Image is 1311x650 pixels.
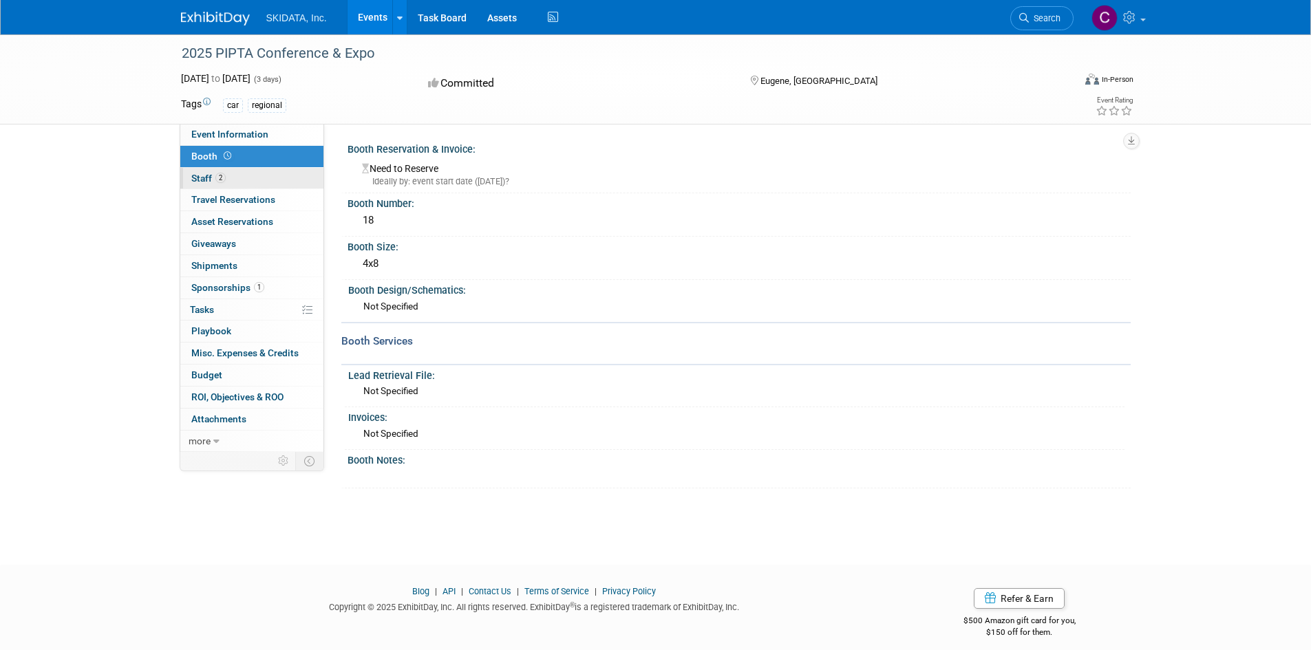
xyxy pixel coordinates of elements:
div: Invoices: [348,407,1125,424]
div: 2025 PIPTA Conference & Expo [177,41,1053,66]
span: Event Information [191,129,268,140]
span: Giveaways [191,238,236,249]
a: Asset Reservations [180,211,323,232]
div: Booth Notes: [348,450,1131,467]
span: | [431,586,440,596]
div: In-Person [1101,74,1133,85]
a: Search [1010,6,1074,30]
div: Copyright © 2025 ExhibitDay, Inc. All rights reserved. ExhibitDay is a registered trademark of Ex... [181,598,888,614]
a: Staff2 [180,168,323,189]
div: Booth Size: [348,237,1131,254]
span: [DATE] [DATE] [181,73,251,84]
div: Booth Services [341,334,1131,349]
span: more [189,435,211,446]
a: Terms of Service [524,586,589,596]
span: Eugene, [GEOGRAPHIC_DATA] [760,76,877,86]
span: (3 days) [253,75,281,84]
span: Attachments [191,413,246,424]
div: Not Specified [363,384,1120,398]
span: 1 [254,282,264,292]
a: Tasks [180,299,323,321]
a: Travel Reservations [180,189,323,210]
img: Format-Inperson.png [1085,74,1099,85]
a: Event Information [180,124,323,145]
a: Playbook [180,321,323,342]
a: Giveaways [180,233,323,254]
a: Contact Us [469,586,511,596]
span: to [209,73,222,84]
span: Travel Reservations [191,194,275,205]
a: ROI, Objectives & ROO [180,387,323,408]
div: Committed [424,72,728,96]
a: more [180,431,323,452]
span: | [513,586,522,596]
div: $500 Amazon gift card for you, [908,606,1131,638]
div: Event Format [992,72,1134,92]
div: car [223,98,243,113]
span: Search [1029,13,1060,23]
span: Sponsorships [191,282,264,293]
span: Staff [191,173,226,184]
span: Shipments [191,260,237,271]
span: SKIDATA, Inc. [266,12,327,23]
div: Booth Design/Schematics: [348,280,1125,297]
div: Lead Retrieval File: [348,365,1125,382]
span: ROI, Objectives & ROO [191,391,284,402]
span: Booth [191,151,234,162]
div: Ideally by: event start date ([DATE])? [362,175,1120,188]
a: Privacy Policy [602,586,656,596]
div: Not Specified [363,300,1120,313]
span: Tasks [190,304,214,315]
a: Attachments [180,409,323,430]
a: Blog [412,586,429,596]
td: Toggle Event Tabs [295,452,323,470]
a: Misc. Expenses & Credits [180,343,323,364]
span: | [591,586,600,596]
a: API [443,586,456,596]
span: Asset Reservations [191,216,273,227]
a: Booth [180,146,323,167]
a: Shipments [180,255,323,277]
a: Budget [180,365,323,386]
a: Sponsorships1 [180,277,323,299]
div: $150 off for them. [908,627,1131,638]
span: Playbook [191,325,231,336]
img: ExhibitDay [181,12,250,25]
sup: ® [570,601,575,609]
div: 18 [358,210,1120,231]
span: Misc. Expenses & Credits [191,347,299,358]
div: regional [248,98,286,113]
div: Event Rating [1096,97,1133,104]
img: Carly Jansen [1091,5,1118,31]
span: Budget [191,369,222,380]
a: Refer & Earn [974,588,1065,609]
div: Need to Reserve [358,158,1120,188]
div: Booth Reservation & Invoice: [348,139,1131,156]
div: 4x8 [358,253,1120,274]
span: | [458,586,467,596]
div: Not Specified [363,427,1120,440]
td: Personalize Event Tab Strip [272,452,296,470]
span: Booth not reserved yet [221,151,234,161]
td: Tags [181,97,211,113]
span: 2 [215,173,226,183]
div: Booth Number: [348,193,1131,210]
